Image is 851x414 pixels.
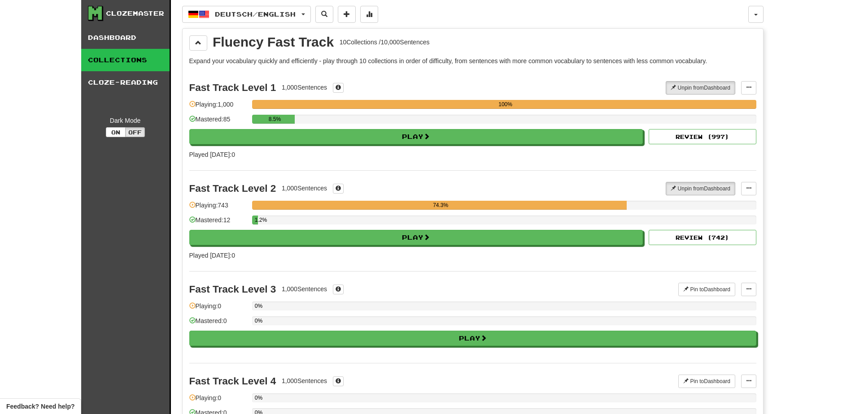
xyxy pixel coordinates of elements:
[360,6,378,23] button: More stats
[282,83,327,92] div: 1,000 Sentences
[666,182,735,195] button: Unpin fromDashboard
[255,201,627,210] div: 74.3%
[189,230,643,245] button: Play
[106,9,164,18] div: Clozemaster
[189,56,756,65] p: Expand your vocabulary quickly and efficiently - play through 10 collections in order of difficul...
[282,184,327,193] div: 1,000 Sentences
[81,71,170,94] a: Cloze-Reading
[88,116,163,125] div: Dark Mode
[649,230,756,245] button: Review (742)
[182,6,311,23] button: Deutsch/English
[189,284,276,295] div: Fast Track Level 3
[189,183,276,194] div: Fast Track Level 2
[649,129,756,144] button: Review (997)
[189,302,248,316] div: Playing: 0
[189,252,235,259] span: Played [DATE]: 0
[6,402,74,411] span: Open feedback widget
[189,331,756,346] button: Play
[189,115,248,129] div: Mastered: 85
[678,283,735,296] button: Pin toDashboard
[255,100,756,109] div: 100%
[189,129,643,144] button: Play
[215,10,296,18] span: Deutsch / English
[106,127,126,137] button: On
[213,35,334,49] div: Fluency Fast Track
[666,81,735,95] button: Unpin fromDashboard
[678,375,735,388] button: Pin toDashboard
[189,316,248,331] div: Mastered: 0
[255,216,258,224] div: 1.2%
[189,82,276,93] div: Fast Track Level 1
[189,201,248,216] div: Playing: 743
[282,376,327,385] div: 1,000 Sentences
[189,375,276,387] div: Fast Track Level 4
[81,49,170,71] a: Collections
[338,6,356,23] button: Add sentence to collection
[189,100,248,115] div: Playing: 1,000
[189,393,248,408] div: Playing: 0
[282,285,327,293] div: 1,000 Sentences
[340,38,430,47] div: 10 Collections / 10,000 Sentences
[81,26,170,49] a: Dashboard
[255,115,295,124] div: 8.5%
[125,127,145,137] button: Off
[189,151,235,158] span: Played [DATE]: 0
[189,216,248,230] div: Mastered: 12
[315,6,333,23] button: Search sentences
